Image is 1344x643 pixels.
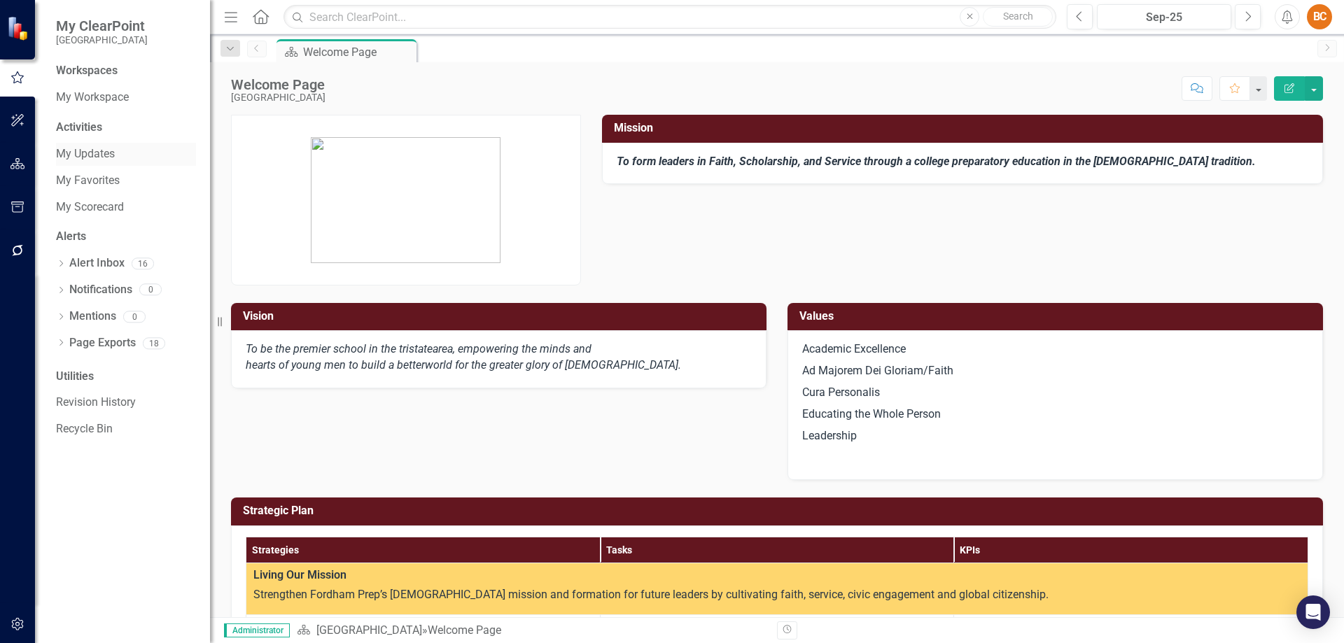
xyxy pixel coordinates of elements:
div: Open Intercom Messenger [1296,595,1330,629]
a: Revision History [56,395,196,411]
div: Activities [56,120,196,136]
div: » [297,623,766,639]
button: BC [1307,4,1332,29]
a: My Workspace [56,90,196,106]
input: Search ClearPoint... [283,5,1056,29]
a: Notifications [69,282,132,298]
td: Double-Click to Edit [246,563,1308,614]
img: ClearPoint Strategy [7,16,31,41]
span: My ClearPoint [56,17,148,34]
p: Ad Majorem Dei Gloriam/Faith [802,360,1308,382]
em: world for the greater glory of [DEMOGRAPHIC_DATA]. [425,358,681,372]
em: hearts of young men to build a better [246,358,425,372]
div: 0 [139,284,162,296]
a: My Favorites [56,173,196,189]
h3: Strategic Plan [243,504,1316,517]
button: Sep-25 [1097,4,1231,29]
div: [GEOGRAPHIC_DATA] [231,92,325,103]
em: area, empowering the minds and [433,342,591,355]
a: My Scorecard [56,199,196,215]
a: Alert Inbox [69,255,125,271]
h3: Values [799,310,1316,323]
strong: To form leaders in Faith, Scholarship, and Service through a college preparatory education in the... [617,155,1256,168]
p: Educating the Whole Person [802,404,1308,425]
h3: Vision [243,310,759,323]
div: Utilities [56,369,196,385]
h3: Mission [614,122,1316,134]
span: Living Our Mission [253,567,1301,584]
div: Welcome Page [428,623,501,637]
div: Alerts [56,229,196,245]
a: Mentions [69,309,116,325]
div: 16 [132,257,154,269]
p: Cura Personalis [802,382,1308,404]
a: [GEOGRAPHIC_DATA] [316,623,422,637]
div: Welcome Page [231,77,325,92]
p: Academic Excellence [802,341,1308,360]
a: My Updates [56,146,196,162]
small: [GEOGRAPHIC_DATA] [56,34,148,45]
div: Sep-25 [1102,9,1226,26]
span: Search [1003,10,1033,22]
em: To be the premier school in the tristate [246,342,433,355]
div: Workspaces [56,63,118,79]
a: Recycle Bin [56,421,196,437]
span: Administrator [224,623,290,637]
p: Strengthen Fordham Prep’s [DEMOGRAPHIC_DATA] mission and formation for future leaders by cultivat... [253,587,1301,603]
p: Leadership [802,425,1308,447]
div: 0 [123,311,146,323]
div: Welcome Page [303,43,413,61]
button: Search [983,7,1053,27]
div: 18 [143,337,165,349]
a: Page Exports [69,335,136,351]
